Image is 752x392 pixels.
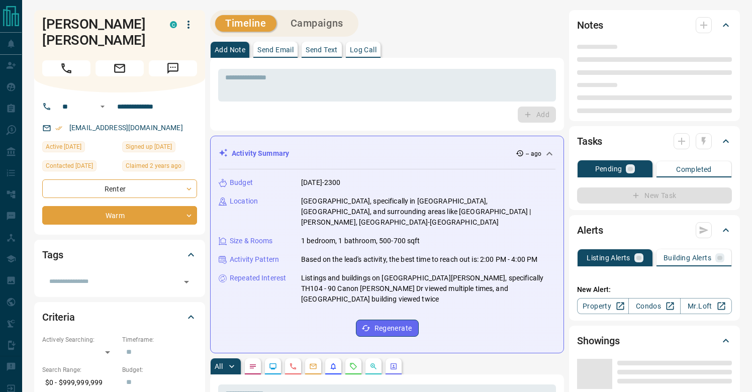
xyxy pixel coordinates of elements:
div: Tue May 30 2023 [122,160,197,174]
div: Activity Summary-- ago [219,144,555,163]
p: Budget: [122,365,197,374]
div: Renter [42,179,197,198]
div: Warm [42,206,197,225]
h1: [PERSON_NAME] [PERSON_NAME] [42,16,155,48]
p: Search Range: [42,365,117,374]
p: Listings and buildings on [GEOGRAPHIC_DATA][PERSON_NAME], specifically TH104 - 90 Canon [PERSON_N... [301,273,555,305]
div: Mon Aug 11 2025 [42,160,117,174]
svg: Listing Alerts [329,362,337,370]
a: Condos [628,298,680,314]
span: Message [149,60,197,76]
button: Regenerate [356,320,419,337]
span: Signed up [DATE] [126,142,172,152]
span: Call [42,60,90,76]
a: Property [577,298,629,314]
div: Sat Aug 09 2025 [42,141,117,155]
p: Log Call [350,46,377,53]
button: Open [179,275,194,289]
p: Send Email [257,46,294,53]
p: Send Text [306,46,338,53]
p: Size & Rooms [230,236,273,246]
div: Tags [42,243,197,267]
div: Alerts [577,218,732,242]
p: Pending [595,165,622,172]
p: Actively Searching: [42,335,117,344]
svg: Notes [249,362,257,370]
span: Email [96,60,144,76]
svg: Requests [349,362,357,370]
div: Criteria [42,305,197,329]
p: Completed [676,166,712,173]
h2: Tasks [577,133,602,149]
h2: Criteria [42,309,75,325]
p: New Alert: [577,284,732,295]
button: Campaigns [280,15,353,32]
p: All [215,363,223,370]
svg: Lead Browsing Activity [269,362,277,370]
p: [DATE]-2300 [301,177,340,188]
a: Mr.Loft [680,298,732,314]
span: Contacted [DATE] [46,161,93,171]
span: Active [DATE] [46,142,81,152]
svg: Calls [289,362,297,370]
p: [GEOGRAPHIC_DATA], specifically in [GEOGRAPHIC_DATA], [GEOGRAPHIC_DATA], and surrounding areas li... [301,196,555,228]
button: Open [97,101,109,113]
h2: Tags [42,247,63,263]
div: Notes [577,13,732,37]
p: Add Note [215,46,245,53]
svg: Opportunities [369,362,378,370]
div: Showings [577,329,732,353]
p: Based on the lead's activity, the best time to reach out is: 2:00 PM - 4:00 PM [301,254,537,265]
p: Activity Summary [232,148,289,159]
div: Mon May 29 2023 [122,141,197,155]
p: 1 bedroom, 1 bathroom, 500-700 sqft [301,236,420,246]
svg: Emails [309,362,317,370]
p: -- ago [526,149,541,158]
p: Timeframe: [122,335,197,344]
svg: Agent Actions [390,362,398,370]
p: Activity Pattern [230,254,279,265]
p: Budget [230,177,253,188]
svg: Email Verified [55,125,62,132]
p: $0 - $999,999,999 [42,374,117,391]
span: Claimed 2 years ago [126,161,181,171]
h2: Alerts [577,222,603,238]
p: Repeated Interest [230,273,286,283]
div: Tasks [577,129,732,153]
button: Timeline [215,15,276,32]
p: Building Alerts [664,254,711,261]
p: Listing Alerts [587,254,630,261]
h2: Showings [577,333,620,349]
div: condos.ca [170,21,177,28]
h2: Notes [577,17,603,33]
a: [EMAIL_ADDRESS][DOMAIN_NAME] [69,124,183,132]
p: Location [230,196,258,207]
